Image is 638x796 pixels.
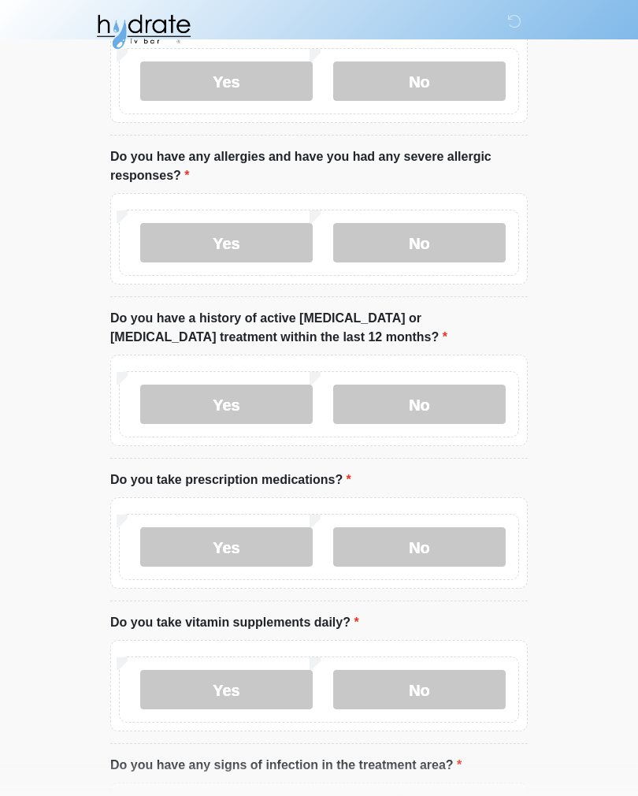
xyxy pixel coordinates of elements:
label: No [333,385,506,424]
label: Do you have any signs of infection in the treatment area? [110,756,462,775]
label: Do you take prescription medications? [110,471,351,489]
label: Yes [140,670,313,709]
label: Yes [140,61,313,101]
label: Yes [140,527,313,567]
label: No [333,61,506,101]
label: No [333,527,506,567]
label: No [333,223,506,262]
img: Hydrate IV Bar - Fort Collins Logo [95,12,192,51]
label: Do you have a history of active [MEDICAL_DATA] or [MEDICAL_DATA] treatment within the last 12 mon... [110,309,528,347]
label: Do you take vitamin supplements daily? [110,613,359,632]
label: Yes [140,223,313,262]
label: Yes [140,385,313,424]
label: Do you have any allergies and have you had any severe allergic responses? [110,147,528,185]
label: No [333,670,506,709]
